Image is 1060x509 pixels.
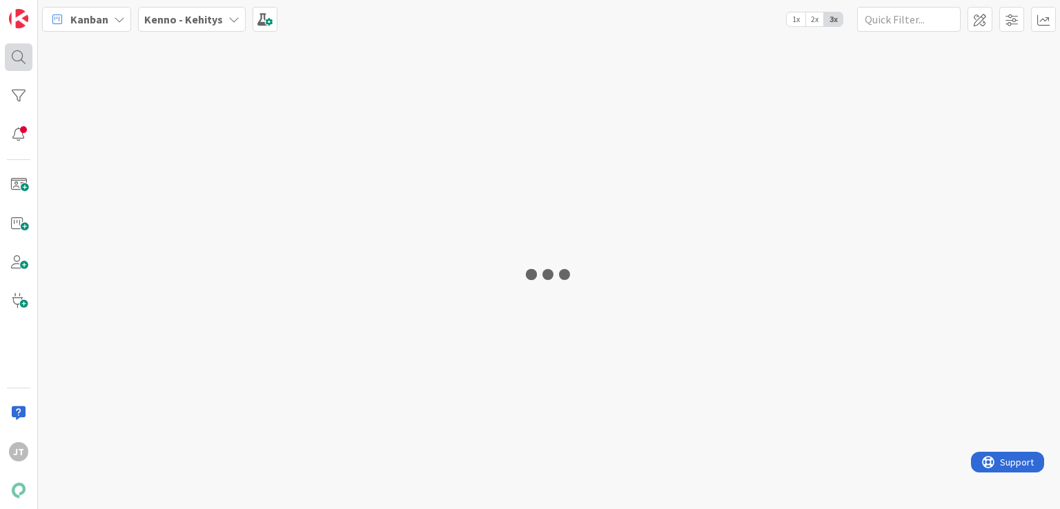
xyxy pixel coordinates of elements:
b: Kenno - Kehitys [144,12,223,26]
span: Kanban [70,11,108,28]
span: 2x [805,12,824,26]
img: avatar [9,481,28,500]
span: 1x [787,12,805,26]
input: Quick Filter... [857,7,961,32]
span: Support [29,2,63,19]
span: 3x [824,12,843,26]
img: Visit kanbanzone.com [9,9,28,28]
div: JT [9,442,28,461]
